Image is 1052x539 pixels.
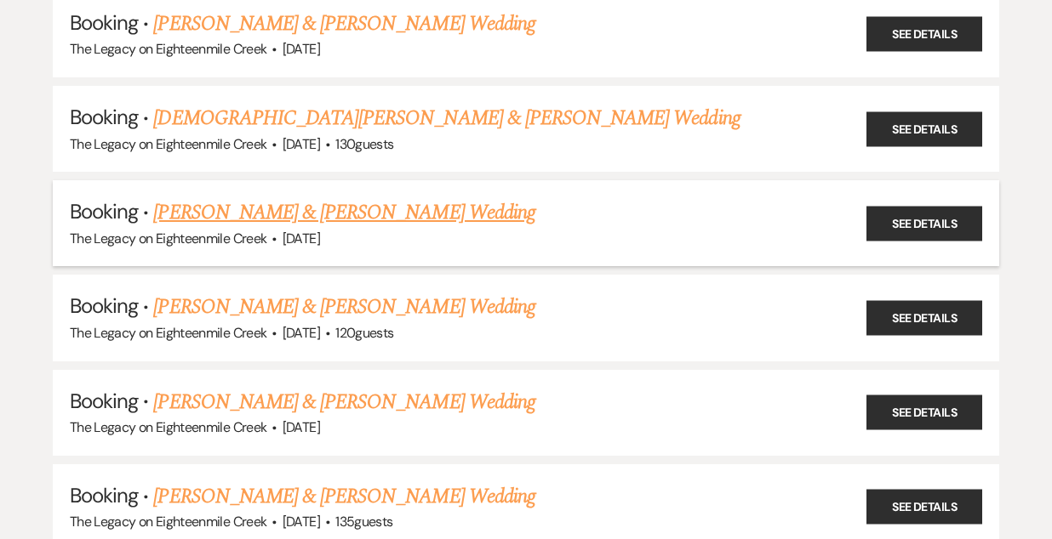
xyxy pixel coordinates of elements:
[283,135,320,153] span: [DATE]
[153,481,535,512] a: [PERSON_NAME] & [PERSON_NAME] Wedding
[153,103,740,133] a: [DEMOGRAPHIC_DATA][PERSON_NAME] & [PERSON_NAME] Wedding
[153,387,535,417] a: [PERSON_NAME] & [PERSON_NAME] Wedding
[70,135,267,153] span: The Legacy on Eighteenmile Creek
[283,40,320,58] span: [DATE]
[866,395,982,430] a: See Details
[283,513,320,530] span: [DATE]
[70,198,138,224] span: Booking
[283,230,320,247] span: [DATE]
[70,40,267,58] span: The Legacy on Eighteenmile Creek
[335,135,393,153] span: 130 guests
[335,324,393,342] span: 120 guests
[866,300,982,335] a: See Details
[70,482,138,508] span: Booking
[70,104,138,130] span: Booking
[70,292,138,319] span: Booking
[153,197,535,228] a: [PERSON_NAME] & [PERSON_NAME] Wedding
[70,9,138,36] span: Booking
[70,513,267,530] span: The Legacy on Eighteenmile Creek
[866,17,982,52] a: See Details
[283,418,320,436] span: [DATE]
[70,324,267,342] span: The Legacy on Eighteenmile Creek
[335,513,392,530] span: 135 guests
[70,230,267,247] span: The Legacy on Eighteenmile Creek
[70,418,267,436] span: The Legacy on Eighteenmile Creek
[283,324,320,342] span: [DATE]
[866,111,982,146] a: See Details
[866,206,982,241] a: See Details
[153,9,535,39] a: [PERSON_NAME] & [PERSON_NAME] Wedding
[153,292,535,322] a: [PERSON_NAME] & [PERSON_NAME] Wedding
[866,490,982,525] a: See Details
[70,388,138,414] span: Booking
